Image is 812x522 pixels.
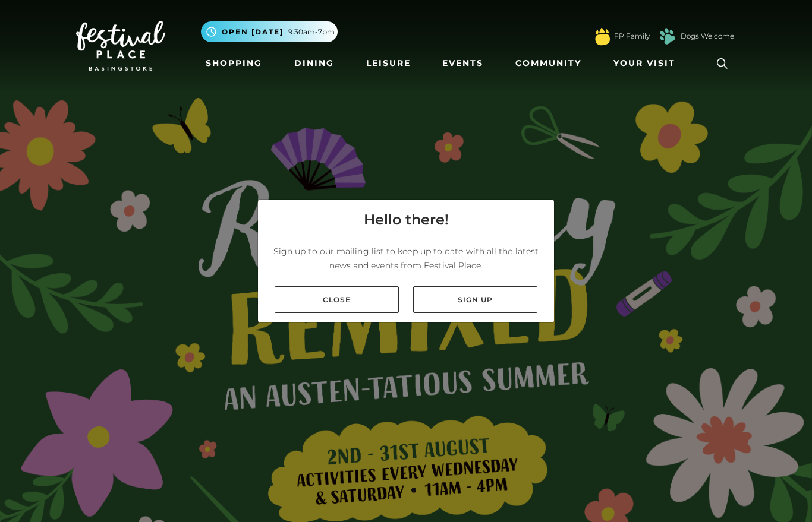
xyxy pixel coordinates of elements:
span: Your Visit [613,57,675,69]
a: Sign up [413,286,537,313]
a: Close [275,286,399,313]
a: Leisure [361,52,416,74]
a: Dogs Welcome! [681,31,736,42]
a: Your Visit [609,52,686,74]
button: Open [DATE] 9.30am-7pm [201,21,338,42]
a: FP Family [614,31,650,42]
a: Shopping [201,52,267,74]
a: Community [511,52,586,74]
span: 9.30am-7pm [288,27,335,37]
img: Festival Place Logo [76,21,165,71]
a: Events [438,52,488,74]
h4: Hello there! [364,209,449,230]
span: Open [DATE] [222,27,284,37]
a: Dining [289,52,339,74]
p: Sign up to our mailing list to keep up to date with all the latest news and events from Festival ... [267,244,545,273]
